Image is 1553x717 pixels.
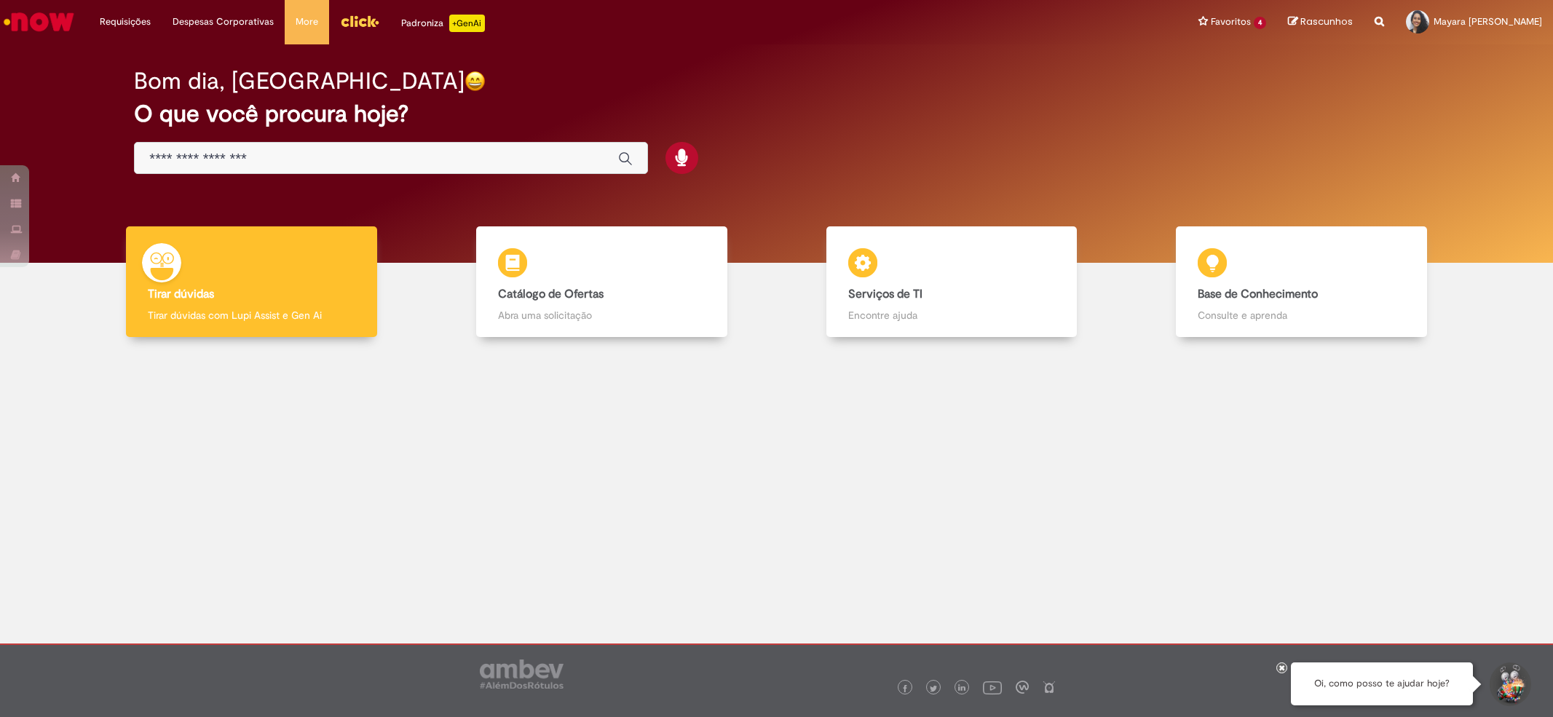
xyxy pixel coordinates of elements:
span: Mayara [PERSON_NAME] [1434,15,1542,28]
b: Serviços de TI [848,287,922,301]
p: Consulte e aprenda [1198,308,1405,322]
img: ServiceNow [1,7,76,36]
p: Encontre ajuda [848,308,1056,322]
b: Tirar dúvidas [148,287,214,301]
a: Tirar dúvidas Tirar dúvidas com Lupi Assist e Gen Ai [76,226,427,338]
p: Abra uma solicitação [498,308,706,322]
img: logo_footer_linkedin.png [958,684,965,693]
img: logo_footer_naosei.png [1043,681,1056,694]
div: Oi, como posso te ajudar hoje? [1291,662,1473,705]
p: Tirar dúvidas com Lupi Assist e Gen Ai [148,308,355,322]
img: logo_footer_ambev_rotulo_gray.png [480,659,564,689]
b: Base de Conhecimento [1198,287,1318,301]
b: Catálogo de Ofertas [498,287,604,301]
span: More [296,15,318,29]
img: logo_footer_youtube.png [983,678,1002,697]
span: Despesas Corporativas [173,15,274,29]
img: logo_footer_workplace.png [1016,681,1029,694]
a: Rascunhos [1288,15,1353,29]
button: Iniciar Conversa de Suporte [1487,662,1531,706]
p: +GenAi [449,15,485,32]
a: Serviços de TI Encontre ajuda [777,226,1127,338]
a: Base de Conhecimento Consulte e aprenda [1126,226,1477,338]
img: happy-face.png [465,71,486,92]
span: Requisições [100,15,151,29]
img: click_logo_yellow_360x200.png [340,10,379,32]
span: Rascunhos [1300,15,1353,28]
img: logo_footer_twitter.png [930,685,937,692]
span: Favoritos [1211,15,1251,29]
span: 4 [1254,17,1266,29]
h2: O que você procura hoje? [134,101,1418,127]
img: logo_footer_facebook.png [901,685,909,692]
a: Catálogo de Ofertas Abra uma solicitação [427,226,777,338]
h2: Bom dia, [GEOGRAPHIC_DATA] [134,68,465,94]
div: Padroniza [401,15,485,32]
